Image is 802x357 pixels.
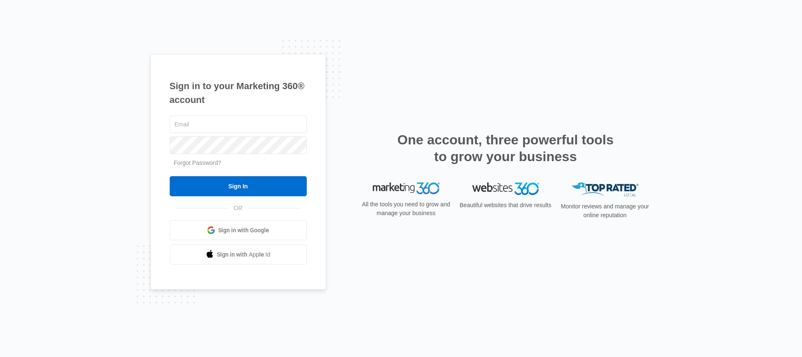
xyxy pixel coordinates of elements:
[472,182,539,195] img: Websites 360
[572,182,639,196] img: Top Rated Local
[395,131,616,165] h2: One account, three powerful tools to grow your business
[459,201,552,210] p: Beautiful websites that drive results
[170,79,307,107] h1: Sign in to your Marketing 360® account
[170,220,307,240] a: Sign in with Google
[217,250,270,259] span: Sign in with Apple Id
[228,204,248,213] span: OR
[170,116,307,133] input: Email
[170,244,307,265] a: Sign in with Apple Id
[359,200,453,218] p: All the tools you need to grow and manage your business
[170,176,307,196] input: Sign In
[218,226,269,235] span: Sign in with Google
[558,202,652,220] p: Monitor reviews and manage your online reputation
[174,159,222,166] a: Forgot Password?
[373,182,440,194] img: Marketing 360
